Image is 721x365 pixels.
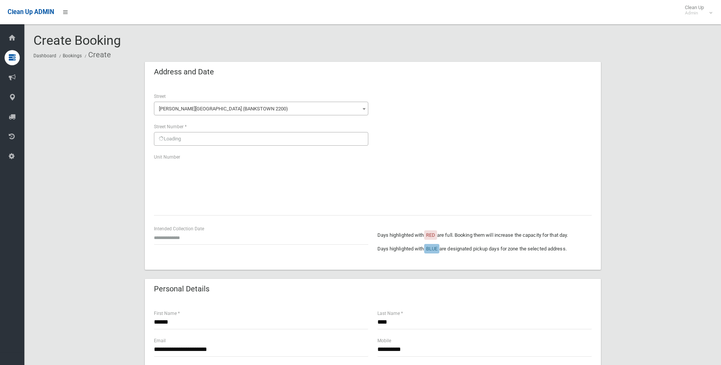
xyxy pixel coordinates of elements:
header: Address and Date [145,65,223,79]
span: Gould Street (BANKSTOWN 2200) [154,102,368,115]
li: Create [83,48,111,62]
p: Days highlighted with are full. Booking them will increase the capacity for that day. [377,231,592,240]
span: Gould Street (BANKSTOWN 2200) [156,104,366,114]
small: Admin [685,10,704,16]
a: Dashboard [33,53,56,58]
span: Create Booking [33,33,121,48]
span: Clean Up [681,5,711,16]
span: Clean Up ADMIN [8,8,54,16]
a: Bookings [63,53,82,58]
span: BLUE [426,246,437,252]
header: Personal Details [145,282,219,296]
div: Loading [154,132,368,146]
p: Days highlighted with are designated pickup days for zone the selected address. [377,244,592,253]
span: RED [426,232,435,238]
